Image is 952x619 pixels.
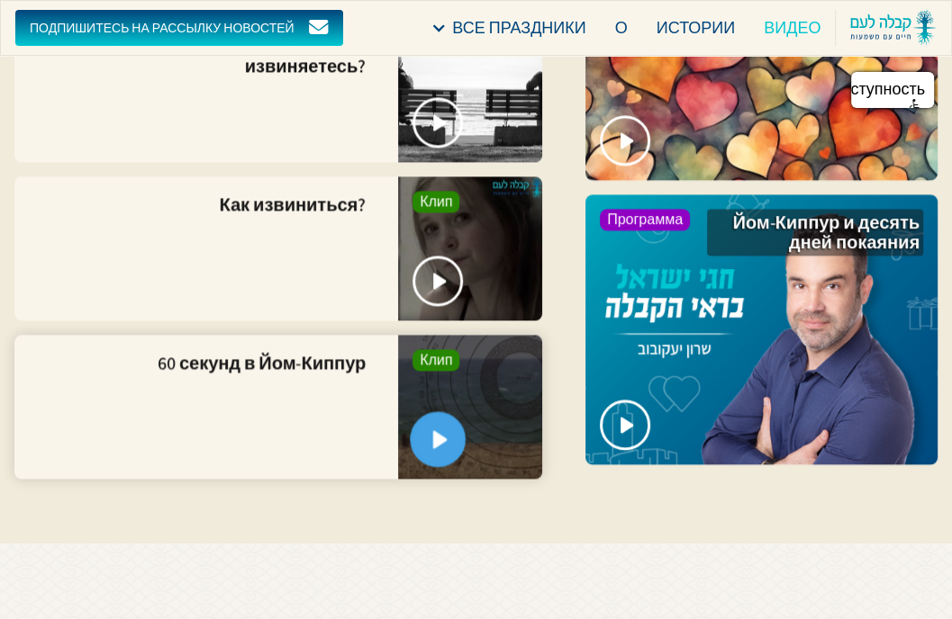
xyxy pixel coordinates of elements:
font: 60 секунд в Йом-Киппур [158,351,366,374]
font: Клип [420,350,452,369]
img: Каббала-лаам-логотип-цветной-прозрачный [850,10,937,46]
a: открытый лайтбокс [600,115,650,166]
a: Истории [649,10,742,46]
a: открытый лайтбокс [413,256,463,306]
font: Подпишитесь на рассылку новостей [30,20,295,36]
a: Видео [757,10,828,46]
a: открытый лайтбокс [410,411,466,467]
div: Все праздники [423,10,593,46]
a: открытый лайтбокс [413,97,463,148]
font: Клип [420,192,452,211]
font: За что вы извиняетесь? [245,34,367,77]
a: Подпишитесь на рассылку новостей [15,10,343,46]
img: доступность [909,99,925,115]
font: доступность [832,80,925,98]
font: Йом-Киппур и десять дней покаяния [732,211,920,254]
font: Программа [607,210,683,229]
a: открытый лайтбокс [600,399,650,450]
font: Все праздники [452,17,585,38]
font: о [615,17,628,38]
font: Как извиниться? [220,193,367,216]
font: Видео [764,17,821,38]
font: Истории [657,17,735,38]
a: доступность [851,72,934,108]
a: о [608,10,635,46]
